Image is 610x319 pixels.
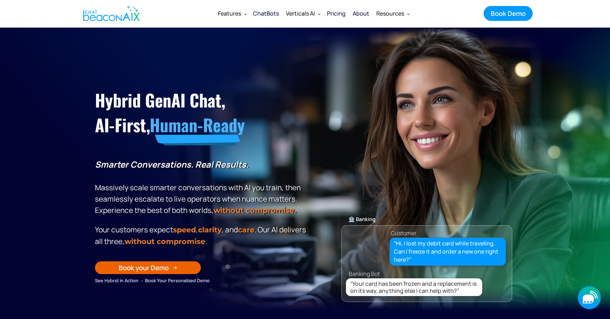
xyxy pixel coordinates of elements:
[484,6,533,21] a: Book Demo
[95,88,309,138] h1: Hybrid GenAI Chat, AI-First,
[353,8,369,18] div: About
[95,261,201,274] a: Book your Demo
[198,225,222,234] span: clarity
[173,225,196,234] strong: speed
[394,239,502,264] div: “Hi, I lost my debit card while traveling. Can I freeze it and order a new one right here?”
[238,225,255,234] span: care
[95,224,309,247] p: Your customers expect , , and . Our Al delivers all three, .
[125,237,205,246] span: without compromise
[253,8,279,18] div: ChatBots
[349,4,373,23] a: About
[318,12,321,15] img: Dropdown
[373,5,413,22] div: Resources
[376,8,404,18] div: Resources
[250,4,282,23] a: ChatBots
[214,206,296,215] strong: without compromise.
[391,228,417,238] div: Customer
[244,12,247,15] img: Dropdown
[150,112,245,137] span: Human-Ready
[214,5,250,22] div: Features
[282,5,323,22] div: Verticals AI
[95,158,249,170] strong: Smarter Conversations. Real Results.
[77,1,144,26] a: home
[119,263,169,272] div: Book your Demo
[95,277,309,284] div: See Hybrid in Action → Book Your Personalized Demo
[327,8,346,18] div: Pricing
[407,12,410,15] img: Dropdown
[95,159,309,216] p: Massively scale smarter conversations with AI you train, then seamlessly escalate to live operato...
[218,8,241,18] div: Features
[286,8,315,18] div: Verticals AI
[173,266,177,270] img: Arrow
[342,214,512,224] div: 🏦 Banking
[323,4,349,23] a: Pricing
[491,9,526,18] div: Book Demo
